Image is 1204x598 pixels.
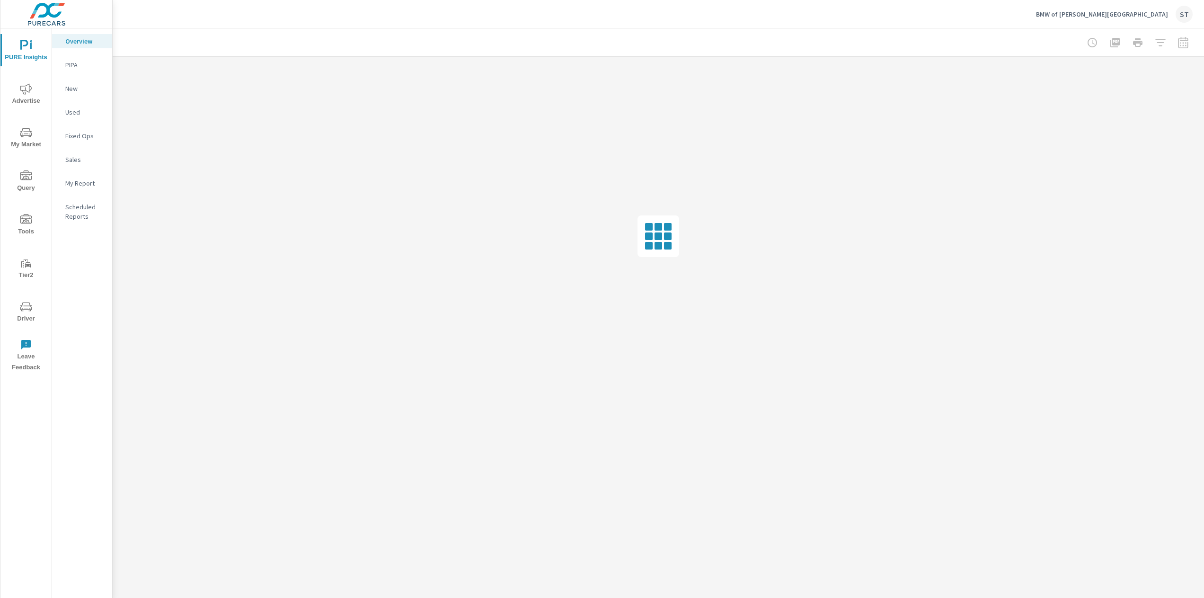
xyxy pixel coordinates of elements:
p: Scheduled Reports [65,202,105,221]
div: Sales [52,152,112,167]
p: BMW of [PERSON_NAME][GEOGRAPHIC_DATA] [1036,10,1168,18]
span: Leave Feedback [3,339,49,373]
div: New [52,81,112,96]
div: Used [52,105,112,119]
p: Used [65,107,105,117]
p: PIPA [65,60,105,70]
span: Driver [3,301,49,324]
p: Overview [65,36,105,46]
p: New [65,84,105,93]
span: Tools [3,214,49,237]
span: Query [3,170,49,194]
span: Tier2 [3,258,49,281]
p: Sales [65,155,105,164]
span: PURE Insights [3,40,49,63]
div: nav menu [0,28,52,377]
p: Fixed Ops [65,131,105,141]
div: ST [1176,6,1193,23]
div: Fixed Ops [52,129,112,143]
p: My Report [65,179,105,188]
div: Scheduled Reports [52,200,112,223]
span: My Market [3,127,49,150]
div: Overview [52,34,112,48]
div: My Report [52,176,112,190]
span: Advertise [3,83,49,107]
div: PIPA [52,58,112,72]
